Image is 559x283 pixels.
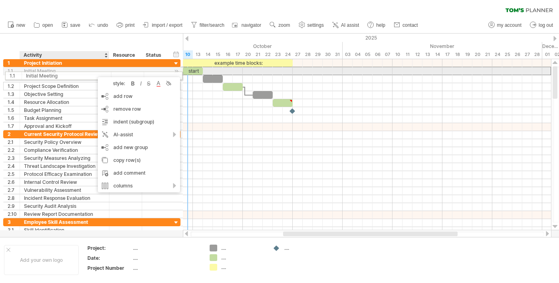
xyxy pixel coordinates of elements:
[268,20,292,30] a: zoom
[383,50,392,59] div: Friday, 7 November 2025
[486,20,524,30] a: my account
[8,82,20,90] div: 1.2
[542,50,552,59] div: Monday, 1 December 2025
[8,154,20,162] div: 2.3
[402,50,412,59] div: Tuesday, 11 November 2025
[522,50,532,59] div: Thursday, 27 November 2025
[343,42,542,50] div: November 2025
[221,264,265,271] div: ....
[172,67,180,76] div: scroll to activity
[297,20,326,30] a: settings
[273,50,283,59] div: Thursday, 23 October 2025
[98,179,180,192] div: columns
[98,90,180,103] div: add row
[24,90,105,98] div: Objective Setting
[24,138,105,146] div: Security Policy Overview
[8,202,20,210] div: 2.9
[24,226,105,234] div: Skill Identification
[152,22,182,28] span: import / export
[221,245,265,251] div: ....
[365,20,388,30] a: help
[442,50,452,59] div: Monday, 17 November 2025
[313,50,323,59] div: Wednesday, 29 October 2025
[363,50,373,59] div: Wednesday, 5 November 2025
[24,98,105,106] div: Resource Allocation
[402,22,418,28] span: contact
[24,194,105,202] div: Incident Response Evaluation
[24,210,105,218] div: Review Report Documentation
[243,50,253,59] div: Monday, 20 October 2025
[141,20,185,30] a: import / export
[376,22,385,28] span: help
[323,50,333,59] div: Thursday, 30 October 2025
[293,50,303,59] div: Monday, 27 October 2025
[263,50,273,59] div: Wednesday, 22 October 2025
[539,22,553,28] span: log out
[24,186,105,194] div: Vulnerability Assessment
[8,226,20,234] div: 3.1
[8,130,20,138] div: 2
[87,245,131,251] div: Project:
[278,22,290,28] span: zoom
[203,50,213,59] div: Tuesday, 14 October 2025
[482,50,492,59] div: Friday, 21 November 2025
[189,20,227,30] a: filter/search
[113,42,343,50] div: October 2025
[284,245,328,251] div: ....
[115,20,137,30] a: print
[98,116,180,128] div: indent (subgroup)
[8,90,20,98] div: 1.3
[98,141,180,154] div: add new group
[8,138,20,146] div: 2.1
[24,59,105,67] div: Project Initiation
[303,50,313,59] div: Tuesday, 28 October 2025
[125,22,135,28] span: print
[233,50,243,59] div: Friday, 17 October 2025
[242,22,261,28] span: navigator
[183,50,193,59] div: Friday, 10 October 2025
[24,170,105,178] div: Protocol Efficacy Examination
[392,50,402,59] div: Monday, 10 November 2025
[8,67,20,75] div: 1.1
[24,154,105,162] div: Security Measures Analyzing
[307,22,324,28] span: settings
[462,50,472,59] div: Wednesday, 19 November 2025
[8,186,20,194] div: 2.7
[330,20,361,30] a: AI assist
[98,167,180,179] div: add comment
[528,20,555,30] a: log out
[16,22,25,28] span: new
[353,50,363,59] div: Tuesday, 4 November 2025
[98,128,180,141] div: AI-assist
[24,178,105,186] div: Internal Control Review
[24,162,105,170] div: Threat Landscape Investigation
[8,146,20,154] div: 2.2
[59,20,83,30] a: save
[502,50,512,59] div: Tuesday, 25 November 2025
[8,210,20,218] div: 2.10
[183,67,203,75] div: start
[472,50,482,59] div: Thursday, 20 November 2025
[213,50,223,59] div: Wednesday, 15 October 2025
[24,67,105,75] div: Initial Meeting
[373,50,383,59] div: Thursday, 6 November 2025
[341,22,359,28] span: AI assist
[146,51,163,59] div: Status
[6,20,28,30] a: new
[24,106,105,114] div: Budget Planning
[101,80,129,86] div: style:
[24,130,105,138] div: Current Security Protocol Review
[343,50,353,59] div: Monday, 3 November 2025
[422,50,432,59] div: Thursday, 13 November 2025
[8,194,20,202] div: 2.8
[392,20,420,30] a: contact
[8,106,20,114] div: 1.5
[42,22,53,28] span: open
[133,255,200,261] div: ....
[492,50,502,59] div: Monday, 24 November 2025
[512,50,522,59] div: Wednesday, 26 November 2025
[412,50,422,59] div: Wednesday, 12 November 2025
[333,50,343,59] div: Friday, 31 October 2025
[223,50,233,59] div: Thursday, 16 October 2025
[193,50,203,59] div: Monday, 13 October 2025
